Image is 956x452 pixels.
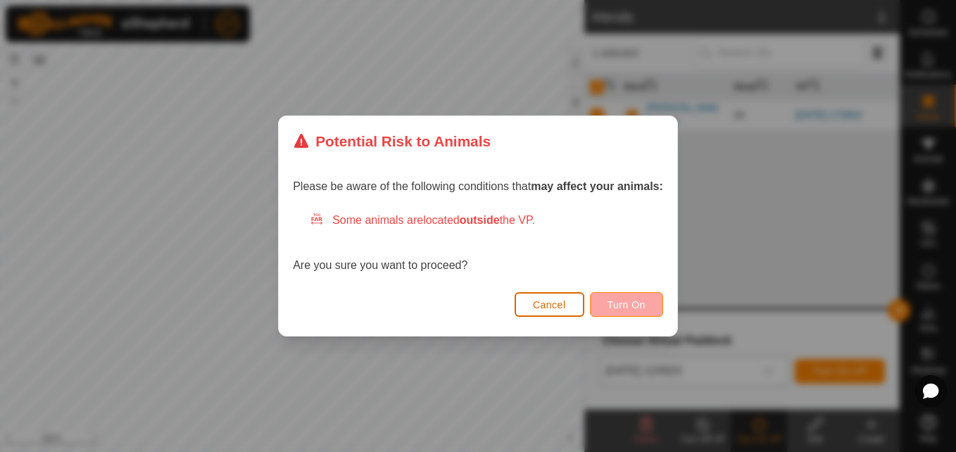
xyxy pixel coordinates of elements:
[515,292,584,317] button: Cancel
[423,214,535,226] span: located the VP.
[608,299,646,310] span: Turn On
[293,212,663,274] div: Are you sure you want to proceed?
[590,292,663,317] button: Turn On
[310,212,663,229] div: Some animals are
[460,214,500,226] strong: outside
[533,299,566,310] span: Cancel
[293,180,663,192] span: Please be aware of the following conditions that
[293,130,491,152] div: Potential Risk to Animals
[531,180,663,192] strong: may affect your animals:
